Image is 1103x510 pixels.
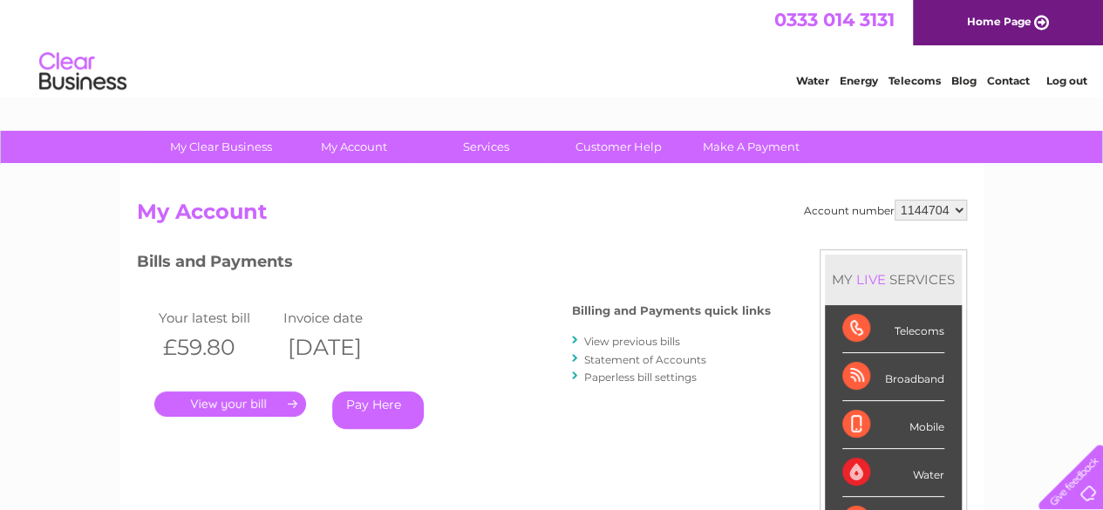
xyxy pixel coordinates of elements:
a: 0333 014 3131 [774,9,895,31]
th: [DATE] [279,330,405,365]
div: LIVE [853,271,889,288]
h3: Bills and Payments [137,249,771,280]
div: Clear Business is a trading name of Verastar Limited (registered in [GEOGRAPHIC_DATA] No. 3667643... [140,10,964,85]
div: MY SERVICES [825,255,962,304]
a: My Account [282,131,426,163]
a: . [154,391,306,417]
a: Blog [951,74,977,87]
a: Telecoms [889,74,941,87]
a: Water [796,74,829,87]
a: Make A Payment [679,131,823,163]
img: logo.png [38,45,127,99]
div: Account number [804,200,967,221]
a: Pay Here [332,391,424,429]
a: Log out [1045,74,1086,87]
div: Telecoms [842,305,944,353]
td: Your latest bill [154,306,280,330]
a: Contact [987,74,1030,87]
div: Water [842,449,944,497]
a: View previous bills [584,335,680,348]
a: Paperless bill settings [584,371,697,384]
div: Broadband [842,353,944,401]
th: £59.80 [154,330,280,365]
a: My Clear Business [149,131,293,163]
a: Customer Help [547,131,691,163]
h4: Billing and Payments quick links [572,304,771,317]
td: Invoice date [279,306,405,330]
a: Energy [840,74,878,87]
a: Statement of Accounts [584,353,706,366]
div: Mobile [842,401,944,449]
a: Services [414,131,558,163]
h2: My Account [137,200,967,233]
